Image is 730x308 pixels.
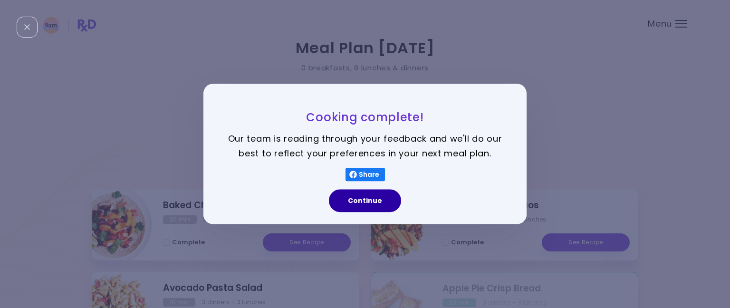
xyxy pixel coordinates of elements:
[329,190,401,212] button: Continue
[227,132,503,161] p: Our team is reading through your feedback and we'll do our best to reflect your preferences in yo...
[227,110,503,125] h3: Cooking complete!
[17,17,38,38] div: Close
[346,168,385,182] button: Share
[357,171,381,179] span: Share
